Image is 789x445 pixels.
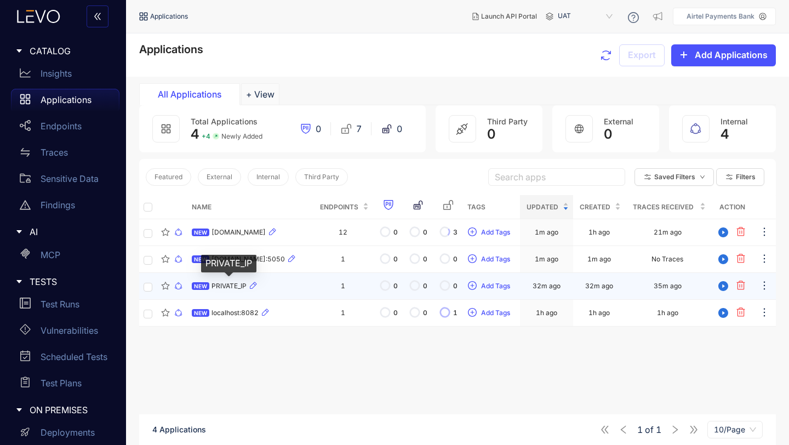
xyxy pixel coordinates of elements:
[423,229,427,236] span: 0
[41,250,60,260] p: MCP
[15,278,23,286] span: caret-right
[41,174,99,184] p: Sensitive Data
[30,405,111,415] span: ON PREMISES
[535,229,558,236] div: 1m ago
[41,147,68,157] p: Traces
[533,282,561,290] div: 32m ago
[467,250,511,268] button: plus-circleAdd Tags
[146,168,191,186] button: Featured
[604,127,613,142] span: 0
[423,255,427,263] span: 0
[148,89,231,99] div: All Applications
[41,200,75,210] p: Findings
[15,406,23,414] span: caret-right
[715,227,731,237] span: play-circle
[464,8,546,25] button: Launch API Portal
[356,124,362,134] span: 7
[714,250,732,268] button: play-circle
[715,254,731,264] span: play-circle
[11,168,119,194] a: Sensitive Data
[20,199,31,210] span: warning
[211,282,247,290] span: PRIVATE_IP
[15,228,23,236] span: caret-right
[393,309,398,317] span: 0
[397,124,402,134] span: 0
[11,89,119,115] a: Applications
[721,127,729,142] span: 4
[152,425,206,434] span: 4 Applications
[187,195,313,219] th: Name
[721,117,748,126] span: Internal
[654,229,682,236] div: 21m ago
[524,201,561,213] span: Updated
[11,320,119,346] a: Vulnerabilities
[256,173,280,181] span: Internal
[634,168,714,186] button: Saved Filtersdown
[759,253,770,266] span: ellipsis
[313,273,373,300] td: 1
[716,168,764,186] button: Filters
[7,398,119,421] div: ON PREMISES
[758,224,770,241] button: ellipsis
[41,95,92,105] p: Applications
[714,304,732,322] button: play-circle
[758,304,770,322] button: ellipsis
[758,277,770,295] button: ellipsis
[573,195,625,219] th: Created
[467,277,511,295] button: plus-circleAdd Tags
[30,277,111,287] span: TESTS
[313,246,373,273] td: 1
[759,280,770,293] span: ellipsis
[468,308,477,318] span: plus-circle
[11,346,119,372] a: Scheduled Tests
[481,229,510,236] span: Add Tags
[139,43,203,56] span: Applications
[11,244,119,270] a: MCP
[150,13,188,20] span: Applications
[481,255,510,263] span: Add Tags
[155,173,182,181] span: Featured
[671,44,776,66] button: plusAdd Applications
[736,173,756,181] span: Filters
[467,304,511,322] button: plus-circleAdd Tags
[11,194,119,220] a: Findings
[588,309,610,317] div: 1h ago
[161,228,170,237] span: star
[7,220,119,243] div: AI
[423,309,427,317] span: 0
[7,39,119,62] div: CATALOG
[463,195,520,219] th: Tags
[468,227,477,237] span: plus-circle
[161,255,170,264] span: star
[393,282,398,290] span: 0
[481,282,510,290] span: Add Tags
[11,293,119,320] a: Test Runs
[657,309,678,317] div: 1h ago
[248,168,289,186] button: Internal
[715,281,731,291] span: play-circle
[7,270,119,293] div: TESTS
[759,226,770,239] span: ellipsis
[202,133,210,140] span: + 4
[11,141,119,168] a: Traces
[211,229,266,236] span: [DOMAIN_NAME]
[481,309,510,317] span: Add Tags
[221,133,262,140] span: Newly Added
[758,250,770,268] button: ellipsis
[423,282,427,290] span: 0
[651,255,683,263] div: No Traces
[637,425,643,435] span: 1
[695,50,768,60] span: Add Applications
[41,69,72,78] p: Insights
[759,307,770,320] span: ellipsis
[656,425,661,435] span: 1
[161,282,170,290] span: star
[30,46,111,56] span: CATALOG
[536,309,557,317] div: 1h ago
[619,44,665,66] button: Export
[687,13,754,20] p: Airtel Payments Bank
[654,173,695,181] span: Saved Filters
[192,309,209,317] span: NEW
[41,299,79,309] p: Test Runs
[207,173,232,181] span: External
